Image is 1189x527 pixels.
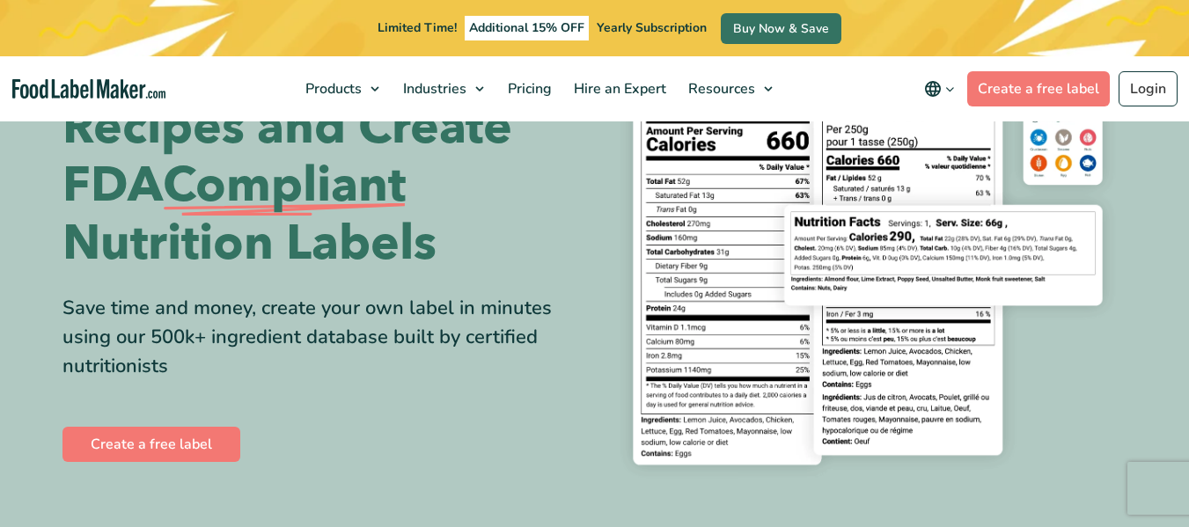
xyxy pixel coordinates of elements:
[62,40,582,273] h1: Easily Analyze Recipes and Create FDA Nutrition Labels
[295,56,388,121] a: Products
[378,19,457,36] span: Limited Time!
[393,56,493,121] a: Industries
[569,79,668,99] span: Hire an Expert
[503,79,554,99] span: Pricing
[967,71,1110,106] a: Create a free label
[563,56,673,121] a: Hire an Expert
[163,157,406,215] span: Compliant
[1119,71,1178,106] a: Login
[398,79,468,99] span: Industries
[721,13,841,44] a: Buy Now & Save
[683,79,757,99] span: Resources
[62,294,582,381] div: Save time and money, create your own label in minutes using our 500k+ ingredient database built b...
[62,427,240,462] a: Create a free label
[678,56,782,121] a: Resources
[465,16,589,40] span: Additional 15% OFF
[300,79,363,99] span: Products
[497,56,559,121] a: Pricing
[597,19,707,36] span: Yearly Subscription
